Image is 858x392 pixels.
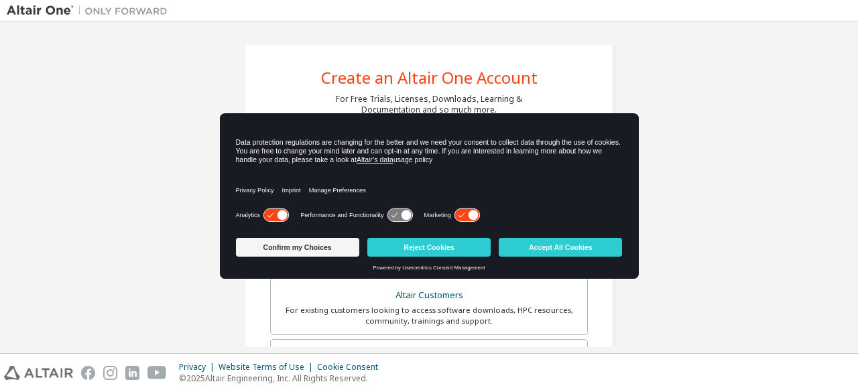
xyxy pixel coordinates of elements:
div: Create an Altair One Account [321,70,538,86]
div: Altair Customers [279,286,579,305]
img: facebook.svg [81,366,95,380]
div: Privacy [179,362,219,373]
p: © 2025 Altair Engineering, Inc. All Rights Reserved. [179,373,386,384]
div: For existing customers looking to access software downloads, HPC resources, community, trainings ... [279,305,579,326]
div: Website Terms of Use [219,362,317,373]
img: instagram.svg [103,366,117,380]
img: altair_logo.svg [4,366,73,380]
div: Cookie Consent [317,362,386,373]
img: youtube.svg [147,366,167,380]
div: For Free Trials, Licenses, Downloads, Learning & Documentation and so much more. [336,94,522,115]
img: linkedin.svg [125,366,139,380]
img: Altair One [7,4,174,17]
